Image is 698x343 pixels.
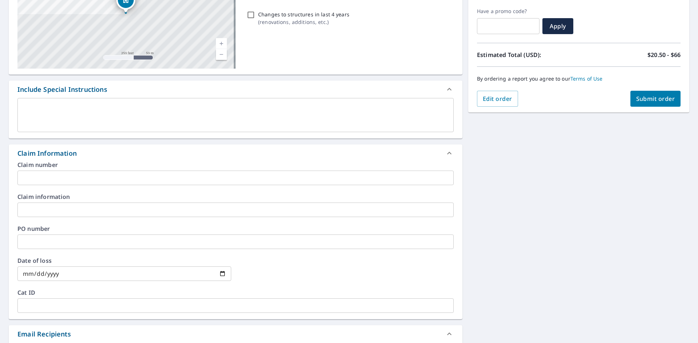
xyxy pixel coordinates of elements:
label: Date of loss [17,258,231,264]
button: Apply [542,18,573,34]
label: Claim number [17,162,454,168]
p: $20.50 - $66 [647,50,681,59]
div: Email Recipients [17,329,71,339]
div: Include Special Instructions [17,85,107,94]
p: Changes to structures in last 4 years [258,11,349,18]
button: Edit order [477,91,518,107]
div: Claim Information [9,144,462,162]
p: Estimated Total (USD): [477,50,579,59]
span: Submit order [636,95,675,103]
button: Submit order [630,91,681,107]
p: By ordering a report you agree to our [477,75,681,82]
a: Current Level 17, Zoom Out [216,49,227,60]
span: Edit order [483,95,512,103]
a: Current Level 17, Zoom In [216,38,227,49]
span: Apply [548,22,567,30]
label: Cat ID [17,290,454,295]
p: ( renovations, additions, etc. ) [258,18,349,26]
label: PO number [17,226,454,232]
div: Include Special Instructions [9,81,462,98]
label: Claim information [17,194,454,200]
div: Email Recipients [9,325,462,343]
label: Have a promo code? [477,8,539,15]
div: Claim Information [17,148,77,158]
a: Terms of Use [570,75,603,82]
